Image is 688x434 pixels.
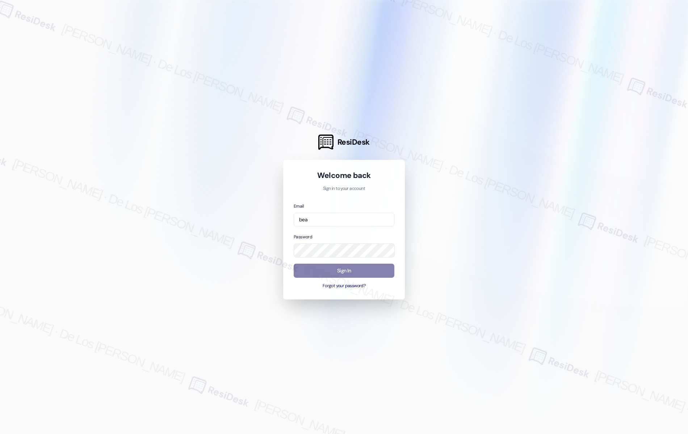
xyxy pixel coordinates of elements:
label: Password [294,234,312,240]
p: Sign in to your account [294,186,394,192]
h1: Welcome back [294,170,394,180]
input: name@example.com [294,213,394,227]
label: Email [294,203,304,209]
button: Sign In [294,264,394,278]
img: ResiDesk Logo [318,135,333,150]
span: ResiDesk [337,137,370,147]
button: Forgot your password? [294,283,394,289]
